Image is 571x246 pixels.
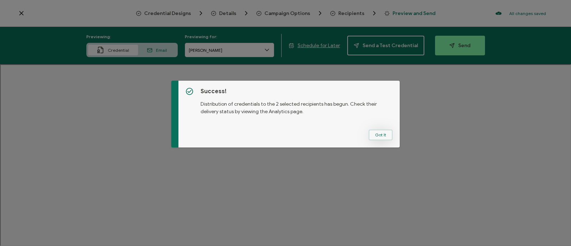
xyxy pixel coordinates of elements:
[201,95,393,115] p: Distribution of credentials to the 2 selected recipients has begun. Check their delivery status b...
[201,88,393,95] h5: Success!
[369,130,393,140] button: Got It
[171,81,400,147] div: dialog
[452,166,571,246] iframe: Chat Widget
